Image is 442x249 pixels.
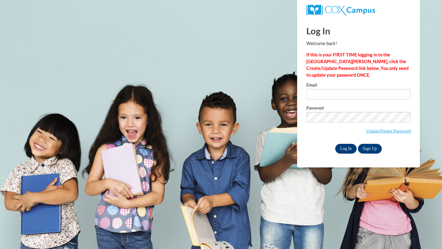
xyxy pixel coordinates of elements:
label: Email [306,83,411,89]
h1: Log In [306,25,411,37]
p: Welcome back! [306,40,411,47]
a: Update/Forgot Password [366,128,411,133]
input: Log In [335,144,357,154]
a: Sign Up [358,144,382,154]
img: COX Campus [306,5,375,16]
strong: If this is your FIRST TIME logging in to the [GEOGRAPHIC_DATA][PERSON_NAME], click the Create/Upd... [306,52,409,78]
a: COX Campus [306,5,411,16]
label: Password [306,106,411,112]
